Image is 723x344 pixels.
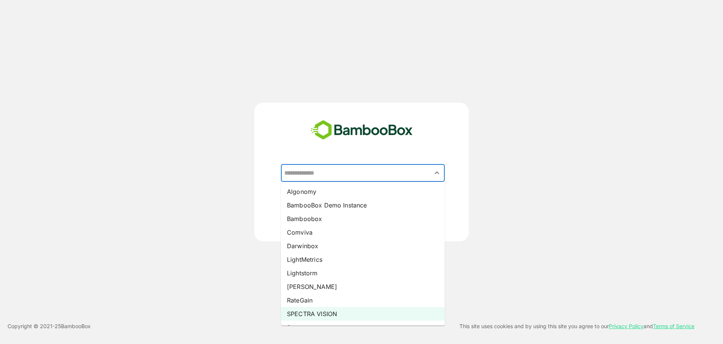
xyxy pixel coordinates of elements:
li: Darwinbox [281,239,445,253]
button: Close [432,168,442,178]
li: Algonomy [281,185,445,198]
p: This site uses cookies and by using this site you agree to our and [459,322,694,331]
li: BambooBox Demo Instance [281,198,445,212]
a: Privacy Policy [609,323,644,329]
li: Bamboobox [281,212,445,226]
li: LightMetrics [281,253,445,266]
img: bamboobox [307,118,417,143]
li: Comviva [281,226,445,239]
li: SPECTRA VISION [281,307,445,321]
li: Syngene [281,321,445,334]
p: Copyright © 2021- 25 BambooBox [8,322,91,331]
a: Terms of Service [653,323,694,329]
li: [PERSON_NAME] [281,280,445,293]
li: RateGain [281,293,445,307]
li: Lightstorm [281,266,445,280]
